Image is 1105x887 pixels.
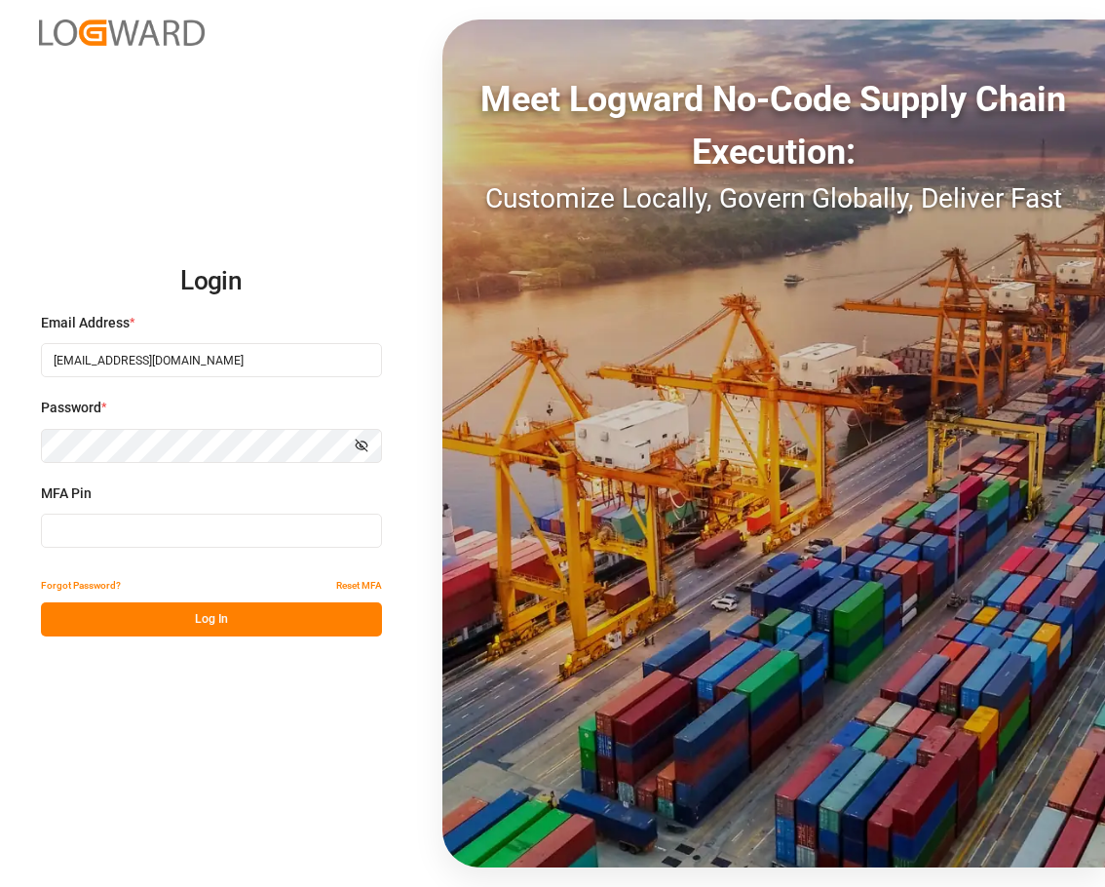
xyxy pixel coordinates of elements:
input: Enter your email [41,343,382,377]
div: Meet Logward No-Code Supply Chain Execution: [442,73,1105,178]
h2: Login [41,251,382,313]
button: Forgot Password? [41,568,121,602]
button: Log In [41,602,382,636]
div: Customize Locally, Govern Globally, Deliver Fast [442,178,1105,219]
span: MFA Pin [41,483,92,504]
button: Reset MFA [336,568,382,602]
span: Email Address [41,313,130,333]
span: Password [41,398,101,418]
img: Logward_new_orange.png [39,19,205,46]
